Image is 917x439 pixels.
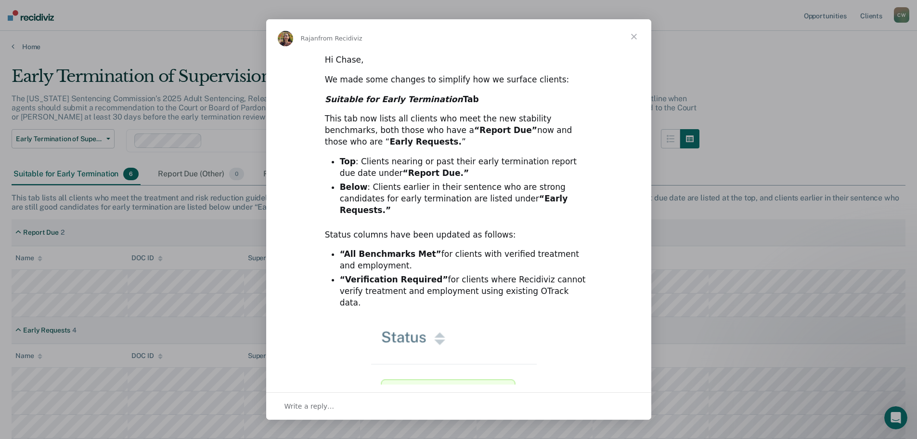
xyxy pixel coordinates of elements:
[340,249,441,259] b: “All Benchmarks Met”
[325,74,593,86] div: We made some changes to simplify how we surface clients:
[284,400,335,412] span: Write a reply…
[340,274,593,309] li: for clients where Recidiviz cannot verify treatment and employment using existing OTrack data.
[325,229,593,241] div: Status columns have been updated as follows:
[340,249,593,272] li: for clients with verified treatment and employment.
[325,94,479,104] b: Tab
[325,54,593,66] div: Hi Chase,
[474,125,537,135] b: “Report Due”
[340,194,568,215] b: “Early Requests.”
[340,156,593,179] li: : Clients nearing or past their early termination report due date under
[266,392,651,420] div: Open conversation and reply
[325,94,463,104] i: Suitable for Early Termination
[340,182,593,216] li: : Clients earlier in their sentence who are strong candidates for early termination are listed under
[318,35,362,42] span: from Recidiviz
[617,19,651,54] span: Close
[325,113,593,147] div: This tab now lists all clients who meet the new stability benchmarks, both those who have a now a...
[301,35,319,42] span: Rajan
[340,157,356,166] b: Top
[278,31,293,46] img: Profile image for Rajan
[340,182,368,192] b: Below
[389,137,462,146] b: Early Requests.
[403,168,469,178] b: “Report Due.”
[340,275,448,284] b: “Verification Required”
